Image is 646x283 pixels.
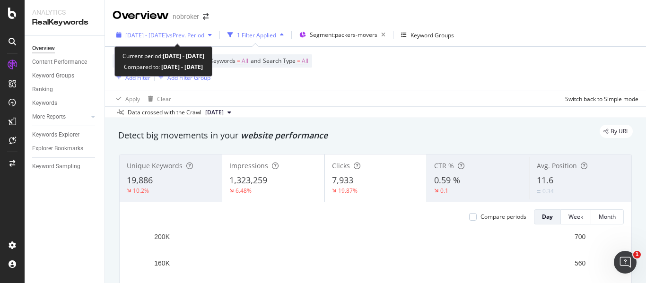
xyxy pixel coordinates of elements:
[229,161,268,170] span: Impressions
[167,31,204,39] span: vs Prev. Period
[210,57,236,65] span: Keywords
[611,129,629,134] span: By URL
[32,71,98,81] a: Keyword Groups
[338,187,358,195] div: 19.87%
[32,57,87,67] div: Content Performance
[297,57,300,65] span: =
[534,209,561,224] button: Day
[237,31,276,39] div: 1 Filter Applied
[434,174,460,186] span: 0.59 %
[480,213,526,221] div: Compare periods
[125,31,167,39] span: [DATE] - [DATE]
[144,91,171,106] button: Clear
[440,187,448,195] div: 0.1
[32,85,53,94] div: Ranking
[310,31,377,39] span: Segment: packers-movers
[167,74,210,82] div: Add Filter Group
[302,54,308,68] span: All
[542,187,554,195] div: 0.34
[296,27,389,43] button: Segment:packers-movers
[32,85,98,94] a: Ranking
[242,54,248,68] span: All
[591,209,624,224] button: Month
[127,174,153,186] span: 19,886
[125,95,140,103] div: Apply
[542,213,553,221] div: Day
[113,72,150,83] button: Add Filter
[32,17,97,28] div: RealKeywords
[113,91,140,106] button: Apply
[434,161,454,170] span: CTR %
[410,31,454,39] div: Keyword Groups
[537,190,541,193] img: Equal
[113,27,216,43] button: [DATE] - [DATE]vsPrev. Period
[133,187,149,195] div: 10.2%
[332,161,350,170] span: Clicks
[157,95,171,103] div: Clear
[537,161,577,170] span: Avg. Position
[561,91,638,106] button: Switch back to Simple mode
[127,161,183,170] span: Unique Keywords
[32,98,57,108] div: Keywords
[229,174,267,186] span: 1,323,259
[32,112,66,122] div: More Reports
[600,125,633,138] div: legacy label
[32,71,74,81] div: Keyword Groups
[32,144,83,154] div: Explorer Bookmarks
[332,174,353,186] span: 7,933
[201,107,235,118] button: [DATE]
[561,209,591,224] button: Week
[128,108,201,117] div: Data crossed with the Crawl
[154,233,170,240] text: 200K
[124,61,203,72] div: Compared to:
[205,108,224,117] span: 2025 Sep. 1st
[163,52,204,60] b: [DATE] - [DATE]
[32,98,98,108] a: Keywords
[32,8,97,17] div: Analytics
[565,95,638,103] div: Switch back to Simple mode
[251,57,261,65] span: and
[397,27,458,43] button: Keyword Groups
[568,213,583,221] div: Week
[122,51,204,61] div: Current period:
[237,57,240,65] span: =
[32,162,80,172] div: Keyword Sampling
[537,174,553,186] span: 11.6
[32,57,98,67] a: Content Performance
[155,72,210,83] button: Add Filter Group
[160,63,203,71] b: [DATE] - [DATE]
[173,12,199,21] div: nobroker
[32,130,98,140] a: Keywords Explorer
[263,57,296,65] span: Search Type
[113,8,169,24] div: Overview
[599,213,616,221] div: Month
[32,130,79,140] div: Keywords Explorer
[224,27,288,43] button: 1 Filter Applied
[32,43,98,53] a: Overview
[125,74,150,82] div: Add Filter
[614,251,637,274] iframe: Intercom live chat
[575,259,586,267] text: 560
[32,144,98,154] a: Explorer Bookmarks
[32,43,55,53] div: Overview
[32,112,88,122] a: More Reports
[32,162,98,172] a: Keyword Sampling
[236,187,252,195] div: 6.48%
[575,233,586,240] text: 700
[154,259,170,267] text: 160K
[203,13,209,20] div: arrow-right-arrow-left
[633,251,641,258] span: 1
